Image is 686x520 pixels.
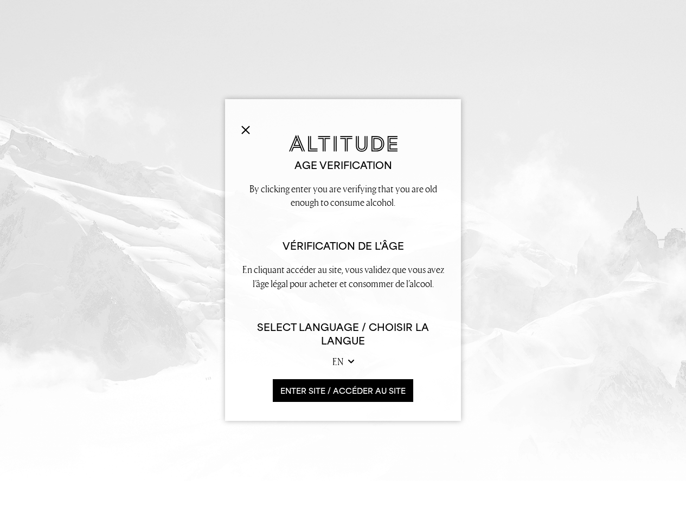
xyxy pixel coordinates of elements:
[289,135,398,152] img: Altitude Gin
[241,263,445,290] p: En cliquant accéder au site, vous validez que vous avez l’âge légal pour acheter et consommer de ...
[273,379,413,402] button: ENTER SITE / accéder au site
[241,321,445,348] h6: Select Language / Choisir la langue
[241,182,445,209] p: By clicking enter you are verifying that you are old enough to consume alcohol.
[241,126,250,134] img: Close
[241,159,445,172] h2: Age verification
[241,239,445,253] h2: Vérification de l'âge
